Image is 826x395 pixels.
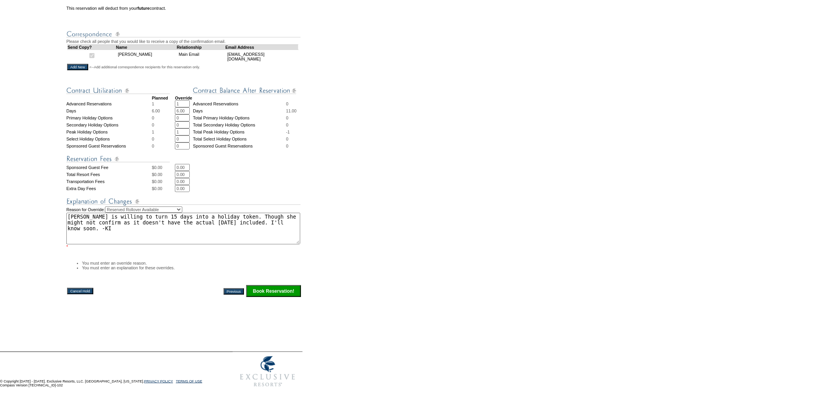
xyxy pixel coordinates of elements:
td: Select Holiday Options [66,135,152,142]
a: TERMS OF USE [176,379,203,383]
td: Sponsored Guest Reservations [66,142,152,149]
td: Extra Day Fees [66,185,152,192]
input: Previous [224,288,244,295]
input: Click this button to finalize your reservation. [246,285,301,297]
span: 0.00 [154,179,162,184]
span: <--Add additional correspondence recipients for this reservation only. [89,65,200,69]
span: 0.00 [154,165,162,170]
td: Main Email [177,50,226,63]
td: Total Secondary Holiday Options [193,121,286,128]
td: Days [66,107,152,114]
li: You must enter an override reason. [82,261,302,265]
a: PRIVACY POLICY [144,379,173,383]
td: Advanced Reservations [193,100,286,107]
td: $ [152,185,175,192]
td: Advanced Reservations [66,100,152,107]
td: Transportation Fees [66,178,152,185]
td: Total Peak Holiday Options [193,128,286,135]
img: Explanation of Changes [66,197,301,206]
img: Exclusive Resorts [233,352,303,391]
span: 0 [152,116,154,120]
td: Reason for Override: [66,206,302,249]
td: Email Address [225,44,298,50]
span: 0 [286,123,288,127]
td: $ [152,171,175,178]
td: Peak Holiday Options [66,128,152,135]
input: Cancel Hold [67,288,93,294]
td: This reservation will deduct from your contract. [66,6,302,11]
strong: Planned [152,96,168,100]
td: [PERSON_NAME] [116,50,177,63]
td: Total Select Holiday Options [193,135,286,142]
img: Contract Balance After Reservation [193,86,296,96]
span: -1 [286,130,290,134]
span: Please check all people that you would like to receive a copy of the confirmation email. [66,39,226,44]
td: [EMAIL_ADDRESS][DOMAIN_NAME] [225,50,298,63]
span: 0.00 [154,186,162,191]
td: $ [152,164,175,171]
img: Reservation Fees [66,154,170,164]
span: 0 [286,116,288,120]
td: Primary Holiday Options [66,114,152,121]
b: future [137,6,150,11]
td: Secondary Holiday Options [66,121,152,128]
span: 0 [286,144,288,148]
span: 0.00 [154,172,162,177]
td: Send Copy? [68,44,116,50]
span: 0 [286,101,288,106]
td: Total Primary Holiday Options [193,114,286,121]
span: 6.00 [152,109,160,113]
span: 11.00 [286,109,297,113]
td: Relationship [177,44,226,50]
span: 0 [286,137,288,141]
td: Sponsored Guest Fee [66,164,152,171]
img: Contract Utilization [66,86,170,96]
span: 1 [152,130,154,134]
span: 1 [152,101,154,106]
td: Days [193,107,286,114]
strong: Override [175,96,192,100]
td: $ [152,178,175,185]
span: 0 [152,144,154,148]
td: Total Resort Fees [66,171,152,178]
span: 0 [152,137,154,141]
td: Name [116,44,177,50]
input: Add New [67,64,88,70]
td: Sponsored Guest Reservations [193,142,286,149]
li: You must enter an explanation for these overrides. [82,265,302,270]
span: 0 [152,123,154,127]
